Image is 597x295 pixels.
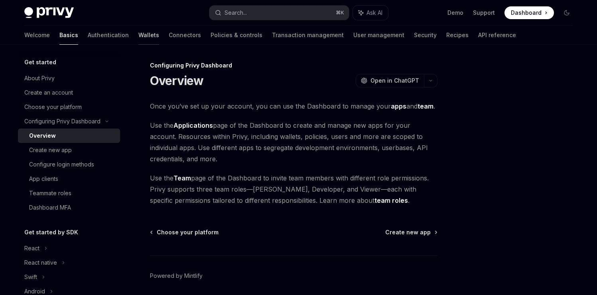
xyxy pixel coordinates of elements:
button: Toggle dark mode [560,6,573,19]
div: Choose your platform [24,102,82,112]
span: Dashboard [511,9,542,17]
span: Create new app [385,228,431,236]
a: Authentication [88,26,129,45]
div: React [24,244,39,253]
a: Overview [18,129,120,143]
span: Use the page of the Dashboard to invite team members with different role permissions. Privy suppo... [150,172,437,206]
h1: Overview [150,73,204,88]
a: Support [473,9,495,17]
span: ⌘ K [336,10,344,16]
span: Choose your platform [157,228,219,236]
a: Create new app [18,143,120,157]
div: React native [24,258,57,267]
span: Ask AI [366,9,382,17]
div: Teammate roles [29,188,71,198]
a: App clients [18,172,120,186]
a: Connectors [169,26,201,45]
div: Search... [225,8,247,18]
a: Demo [447,9,463,17]
a: User management [353,26,404,45]
button: Ask AI [353,6,388,20]
a: Security [414,26,437,45]
a: Teammate roles [18,186,120,200]
a: Powered by Mintlify [150,272,203,280]
span: Open in ChatGPT [370,77,419,85]
a: Choose your platform [18,100,120,114]
a: Choose your platform [151,228,219,236]
div: Dashboard MFA [29,203,71,212]
a: Basics [59,26,78,45]
div: Configuring Privy Dashboard [24,117,100,126]
a: Configure login methods [18,157,120,172]
a: Policies & controls [211,26,262,45]
h5: Get started [24,57,56,67]
div: Configuring Privy Dashboard [150,61,437,69]
a: Welcome [24,26,50,45]
div: Create new app [29,145,72,155]
a: About Privy [18,71,120,85]
span: Once you’ve set up your account, you can use the Dashboard to manage your and . [150,101,437,112]
button: Search...⌘K [209,6,349,20]
div: Configure login methods [29,160,94,169]
strong: apps [391,102,406,110]
a: API reference [478,26,516,45]
a: Applications [173,121,213,130]
a: Recipes [446,26,469,45]
a: Transaction management [272,26,344,45]
a: Team [173,174,191,182]
div: Create an account [24,88,73,97]
div: About Privy [24,73,55,83]
h5: Get started by SDK [24,228,78,237]
img: dark logo [24,7,74,18]
a: Create new app [385,228,437,236]
strong: team [418,102,433,110]
a: Wallets [138,26,159,45]
button: Open in ChatGPT [356,74,424,87]
span: Use the page of the Dashboard to create and manage new apps for your account. Resources within Pr... [150,120,437,164]
div: Overview [29,131,56,141]
a: Create an account [18,85,120,100]
a: Dashboard [504,6,554,19]
div: Swift [24,272,37,282]
div: App clients [29,174,58,184]
a: team roles [374,196,408,205]
a: Dashboard MFA [18,200,120,215]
